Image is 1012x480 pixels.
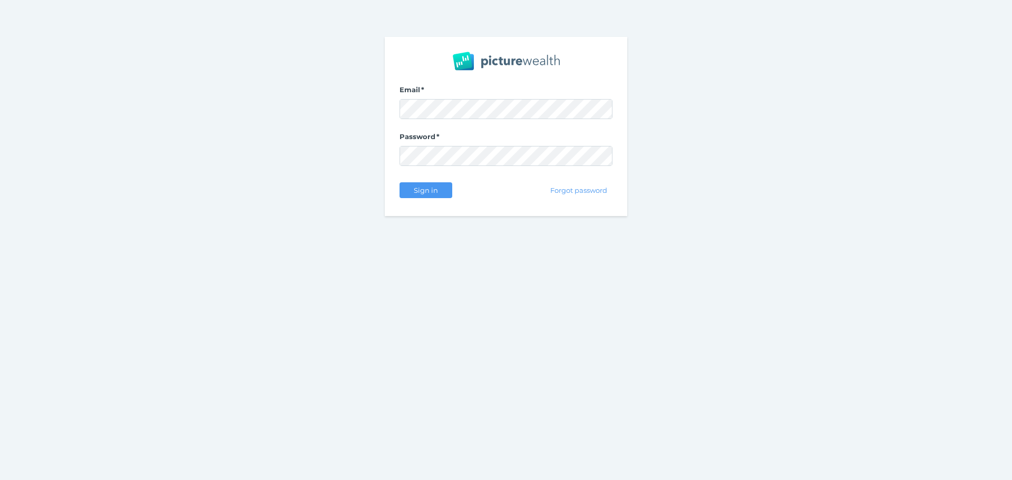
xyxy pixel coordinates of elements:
img: PW [453,52,560,71]
span: Forgot password [546,186,612,194]
button: Forgot password [546,182,612,198]
label: Password [400,132,612,146]
button: Sign in [400,182,452,198]
span: Sign in [409,186,442,194]
label: Email [400,85,612,99]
